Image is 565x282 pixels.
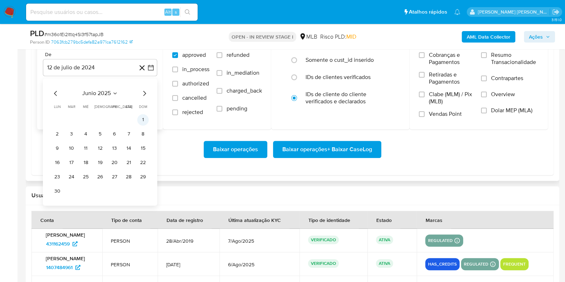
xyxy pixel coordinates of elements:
button: AML Data Collector [462,31,515,43]
b: PLD [30,28,44,39]
p: OPEN - IN REVIEW STAGE I [229,32,296,42]
span: s [175,9,177,15]
span: Ações [529,31,543,43]
b: Person ID [30,39,50,45]
span: # m36o1Ei2lttq4Sl3f57tapJB [44,31,104,38]
button: Ações [524,31,555,43]
a: Notificações [454,9,460,15]
span: 3.151.0 [551,17,561,23]
a: 7063fcb279bc5defa82a971ca7612162 [51,39,133,45]
input: Pesquise usuários ou casos... [26,8,198,17]
div: MLB [299,33,317,41]
span: MID [346,33,356,41]
span: Atalhos rápidos [409,8,447,16]
span: Risco PLD: [320,33,356,41]
h2: Usuários Associados [31,192,554,199]
button: search-icon [180,7,195,17]
p: danilo.toledo@mercadolivre.com [478,9,550,15]
a: Sair [552,8,560,16]
span: Alt [165,9,171,15]
b: AML Data Collector [467,31,510,43]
